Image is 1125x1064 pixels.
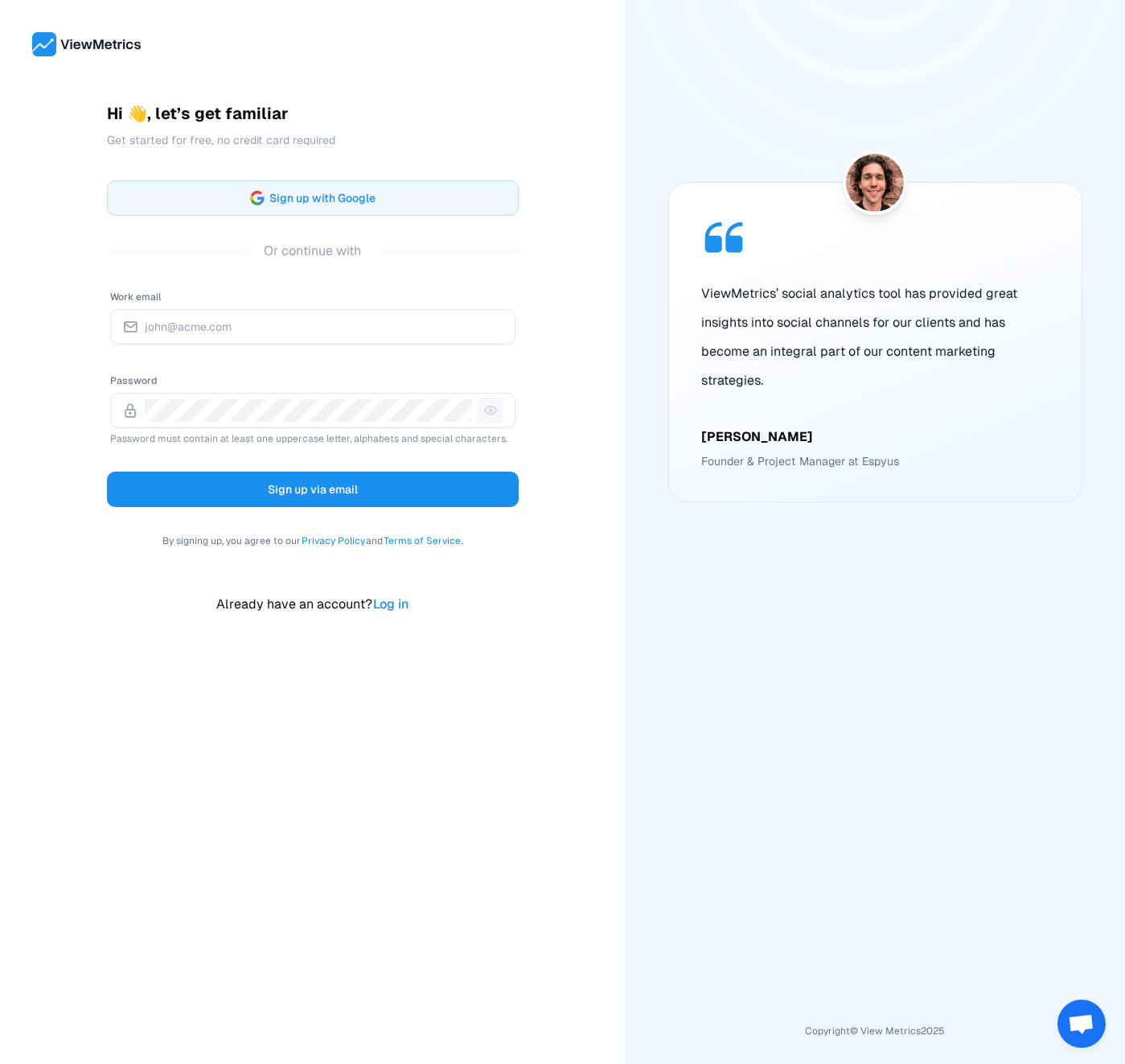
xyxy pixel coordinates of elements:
[145,315,503,338] input: john@acme.com
[107,180,519,216] button: Sign up with Google
[107,132,519,148] p: Get started for free, no credit card required
[107,472,519,507] button: Sign up via email
[301,533,366,549] a: Privacy Policy
[701,279,1049,395] p: ViewMetrics’ social analytics tool has provided great insights into social channels for our clien...
[701,427,1049,447] h5: [PERSON_NAME]
[1057,1000,1106,1048] div: Open chat
[110,431,515,446] p: Password must contain at least one uppercase letter, alphabets and special characters.
[625,1024,1125,1038] p: Copyright © View Metrics 2025
[110,291,162,303] label: Work email
[32,32,142,56] img: ViewMetrics's logo
[107,594,519,615] div: Already have an account?
[383,533,462,549] a: Terms of Service
[372,594,409,615] a: Log in
[107,101,519,126] h1: Hi 👋, let’s get familiar
[107,533,519,549] p: By signing up, you agree to our and .
[248,241,377,261] span: Or continue with
[846,154,904,212] img: Mark Pumper
[701,215,746,260] img: Quote icon
[268,480,358,499] span: Sign up via email
[110,374,157,387] label: Password
[269,188,376,208] span: Sign up with Google
[701,453,1049,469] p: Founder & Project Manager at Espyus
